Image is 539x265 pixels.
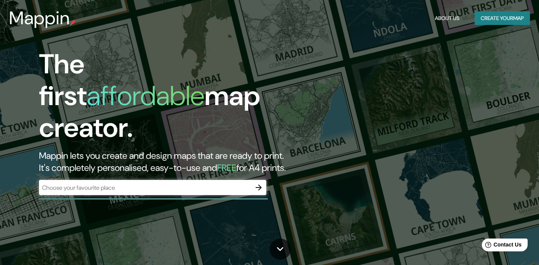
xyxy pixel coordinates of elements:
[475,11,530,25] button: Create yourmap
[39,183,251,192] input: Choose your favourite place
[39,150,309,174] h2: Mappin lets you create and design maps that are ready to print. It's completely personalised, eas...
[70,20,76,26] img: mappin-pin
[472,236,531,257] iframe: Help widget launcher
[87,78,205,113] h1: affordable
[9,8,70,29] h3: Mappin
[39,48,309,150] h1: The first map creator.
[217,162,236,174] h5: FREE
[432,11,462,25] button: About Us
